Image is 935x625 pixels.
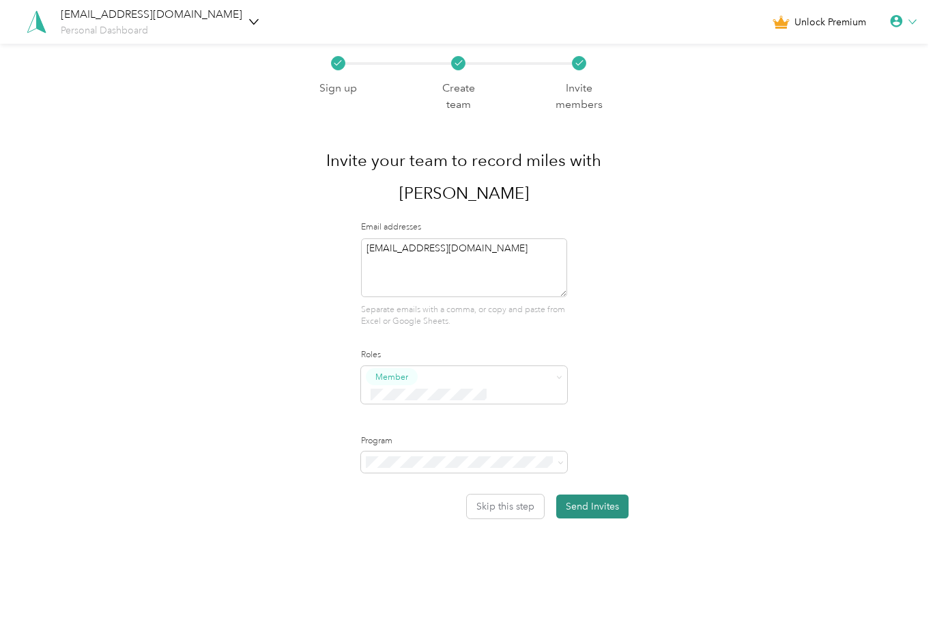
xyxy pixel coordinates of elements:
p: Invite members [551,80,608,113]
button: Skip this step [467,495,544,518]
div: [EMAIL_ADDRESS][DOMAIN_NAME] [61,6,242,23]
span: Unlock Premium [794,15,866,29]
button: Send Invites [556,495,629,518]
h1: Invite your team to record miles with [PERSON_NAME] [309,144,618,210]
span: Member [375,371,408,383]
p: Separate emails with a comma, or copy and paste from Excel or Google Sheets. [361,304,567,328]
label: Program [361,435,567,447]
p: Sign up [319,80,357,97]
p: Create team [430,80,487,113]
label: Roles [361,349,567,361]
iframe: Everlance-gr Chat Button Frame [859,548,935,625]
textarea: [EMAIL_ADDRESS][DOMAIN_NAME] [361,238,567,297]
label: Email addresses [361,221,567,234]
span: Personal Dashboard [61,25,148,36]
button: Member [366,368,418,385]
